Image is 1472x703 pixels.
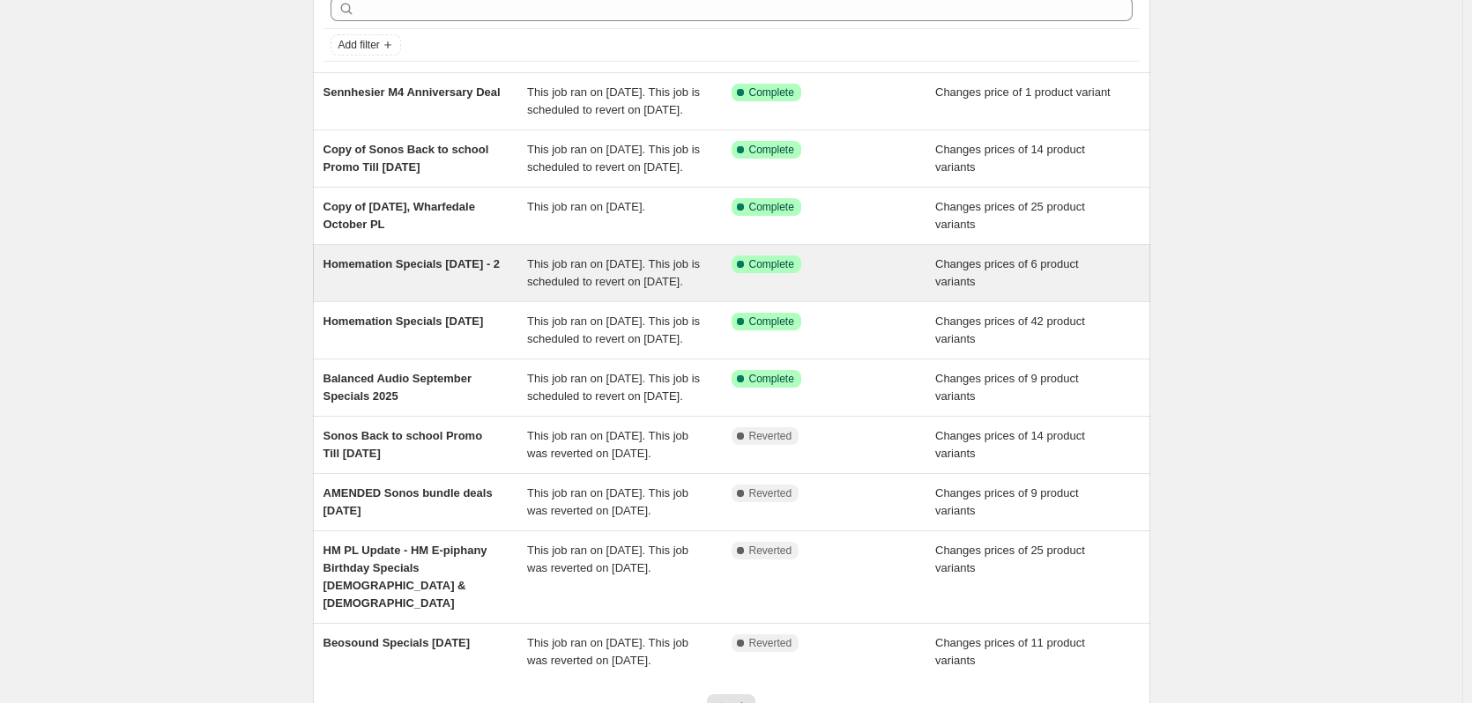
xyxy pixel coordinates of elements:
span: This job ran on [DATE]. This job is scheduled to revert on [DATE]. [527,85,700,116]
span: Complete [749,200,794,214]
span: Sonos Back to school Promo Till [DATE] [323,429,483,460]
span: Complete [749,314,794,329]
span: Sennhesier M4 Anniversary Deal [323,85,501,99]
span: Complete [749,257,794,271]
span: This job ran on [DATE]. [527,200,645,213]
span: Homemation Specials [DATE] [323,314,484,328]
span: Complete [749,85,794,100]
span: Complete [749,143,794,157]
span: Changes prices of 9 product variants [935,372,1079,403]
button: Add filter [331,34,401,55]
span: This job ran on [DATE]. This job was reverted on [DATE]. [527,486,688,517]
span: Copy of [DATE], Wharfedale October PL [323,200,475,231]
span: This job ran on [DATE]. This job is scheduled to revert on [DATE]. [527,257,700,288]
span: Changes prices of 9 product variants [935,486,1079,517]
span: Changes prices of 11 product variants [935,636,1085,667]
span: Add filter [338,38,380,52]
span: Changes prices of 25 product variants [935,544,1085,574]
span: Homemation Specials [DATE] - 2 [323,257,501,270]
span: Beosound Specials [DATE] [323,636,471,649]
span: Reverted [749,544,792,558]
span: This job ran on [DATE]. This job is scheduled to revert on [DATE]. [527,314,700,345]
span: Copy of Sonos Back to school Promo Till [DATE] [323,143,489,174]
span: Changes prices of 14 product variants [935,143,1085,174]
span: Reverted [749,486,792,500]
span: Changes prices of 25 product variants [935,200,1085,231]
span: Complete [749,372,794,386]
span: Reverted [749,429,792,443]
span: Balanced Audio September Specials 2025 [323,372,472,403]
span: This job ran on [DATE]. This job was reverted on [DATE]. [527,544,688,574]
span: Changes price of 1 product variant [935,85,1111,99]
span: This job ran on [DATE]. This job was reverted on [DATE]. [527,429,688,460]
span: AMENDED Sonos bundle deals [DATE] [323,486,493,517]
span: This job ran on [DATE]. This job is scheduled to revert on [DATE]. [527,372,700,403]
span: This job ran on [DATE]. This job is scheduled to revert on [DATE]. [527,143,700,174]
span: HM PL Update - HM E-piphany Birthday Specials [DEMOGRAPHIC_DATA] & [DEMOGRAPHIC_DATA] [323,544,487,610]
span: Changes prices of 6 product variants [935,257,1079,288]
span: This job ran on [DATE]. This job was reverted on [DATE]. [527,636,688,667]
span: Reverted [749,636,792,650]
span: Changes prices of 14 product variants [935,429,1085,460]
span: Changes prices of 42 product variants [935,314,1085,345]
